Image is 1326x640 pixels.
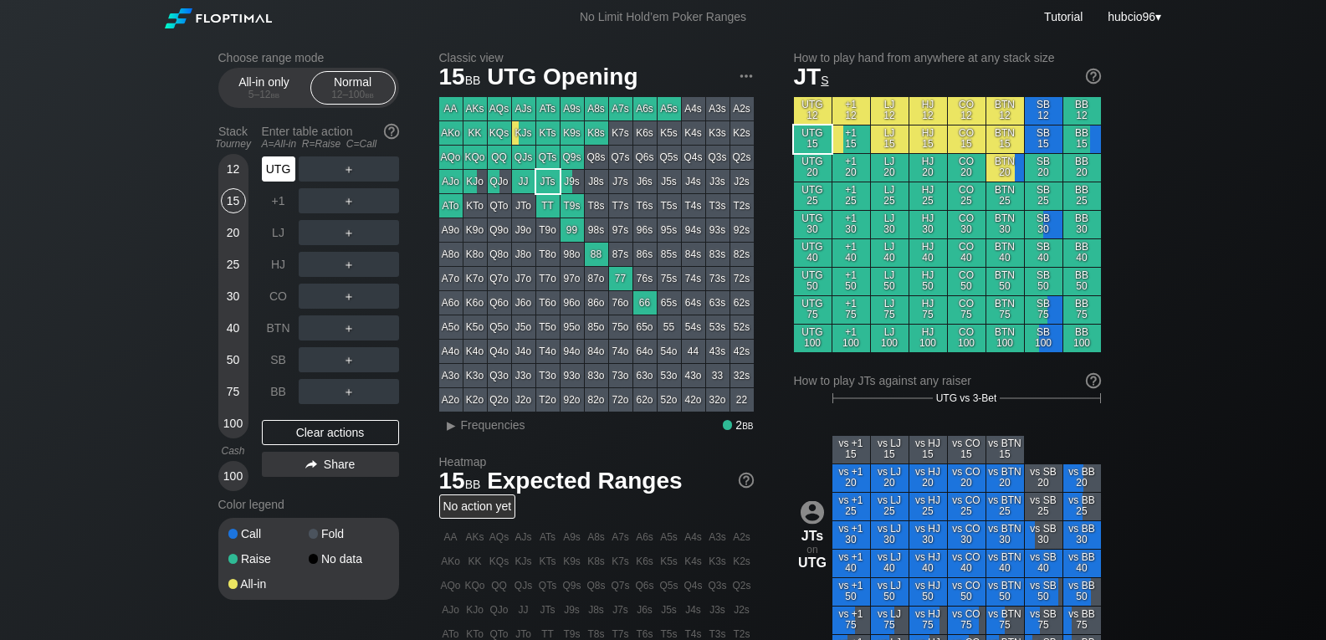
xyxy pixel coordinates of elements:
div: UTG [262,156,295,182]
div: QQ [488,146,511,169]
img: help.32db89a4.svg [737,471,755,489]
div: J5s [658,170,681,193]
div: 77 [609,267,632,290]
div: T7s [609,194,632,218]
div: Q6o [488,291,511,315]
div: CO 15 [948,125,986,153]
div: J7o [512,267,535,290]
div: J6o [512,291,535,315]
div: K8o [463,243,487,266]
div: KJs [512,121,535,145]
div: A7s [609,97,632,120]
div: Q8s [585,146,608,169]
div: K7s [609,121,632,145]
div: CO 100 [948,325,986,352]
div: 99 [561,218,584,242]
div: LJ 75 [871,296,909,324]
div: 12 [221,156,246,182]
div: AQo [439,146,463,169]
div: QJs [512,146,535,169]
div: JTs [536,170,560,193]
div: 43s [706,340,730,363]
div: 94o [561,340,584,363]
div: ＋ [299,315,399,340]
div: A4o [439,340,463,363]
div: CO [262,284,295,309]
div: UTG 50 [794,268,832,295]
div: 82o [585,388,608,412]
div: Q4s [682,146,705,169]
div: Normal [315,72,392,104]
div: 63s [706,291,730,315]
div: LJ 100 [871,325,909,352]
div: 93s [706,218,730,242]
div: 76s [633,267,657,290]
div: BB 100 [1063,325,1101,352]
div: 54o [658,340,681,363]
div: K4s [682,121,705,145]
div: TT [536,194,560,218]
div: No Limit Hold’em Poker Ranges [555,10,771,28]
div: 83o [585,364,608,387]
div: SB 20 [1025,154,1062,182]
div: ＋ [299,252,399,277]
div: AJs [512,97,535,120]
div: BB [262,379,295,404]
div: KQs [488,121,511,145]
div: 72s [730,267,754,290]
div: K2o [463,388,487,412]
div: 92o [561,388,584,412]
div: Q8o [488,243,511,266]
div: BB 15 [1063,125,1101,153]
div: BB 25 [1063,182,1101,210]
div: BTN 100 [986,325,1024,352]
div: 43o [682,364,705,387]
div: J3o [512,364,535,387]
div: K3s [706,121,730,145]
div: J2s [730,170,754,193]
div: A8o [439,243,463,266]
div: KTs [536,121,560,145]
div: Q9s [561,146,584,169]
div: T4o [536,340,560,363]
div: T8o [536,243,560,266]
div: UTG 30 [794,211,832,238]
span: 15 [437,64,484,92]
div: QTs [536,146,560,169]
div: K9o [463,218,487,242]
div: SB 30 [1025,211,1062,238]
div: J6s [633,170,657,193]
div: T7o [536,267,560,290]
div: A6s [633,97,657,120]
div: HJ 25 [909,182,947,210]
div: Q2s [730,146,754,169]
h2: Classic view [439,51,754,64]
span: hubcio96 [1108,10,1155,23]
div: 66 [633,291,657,315]
div: 64o [633,340,657,363]
div: 65s [658,291,681,315]
div: CO 75 [948,296,986,324]
div: 95s [658,218,681,242]
div: A2s [730,97,754,120]
div: 20 [221,220,246,245]
img: help.32db89a4.svg [1084,371,1103,390]
div: 96s [633,218,657,242]
div: 62o [633,388,657,412]
div: 73o [609,364,632,387]
div: J4o [512,340,535,363]
div: K5s [658,121,681,145]
div: BB 40 [1063,239,1101,267]
div: T5o [536,315,560,339]
div: LJ 25 [871,182,909,210]
div: 72o [609,388,632,412]
div: A9s [561,97,584,120]
div: AKo [439,121,463,145]
div: A7o [439,267,463,290]
a: Tutorial [1044,10,1083,23]
div: QTo [488,194,511,218]
div: Q7o [488,267,511,290]
div: KK [463,121,487,145]
div: T6o [536,291,560,315]
div: +1 15 [832,125,870,153]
